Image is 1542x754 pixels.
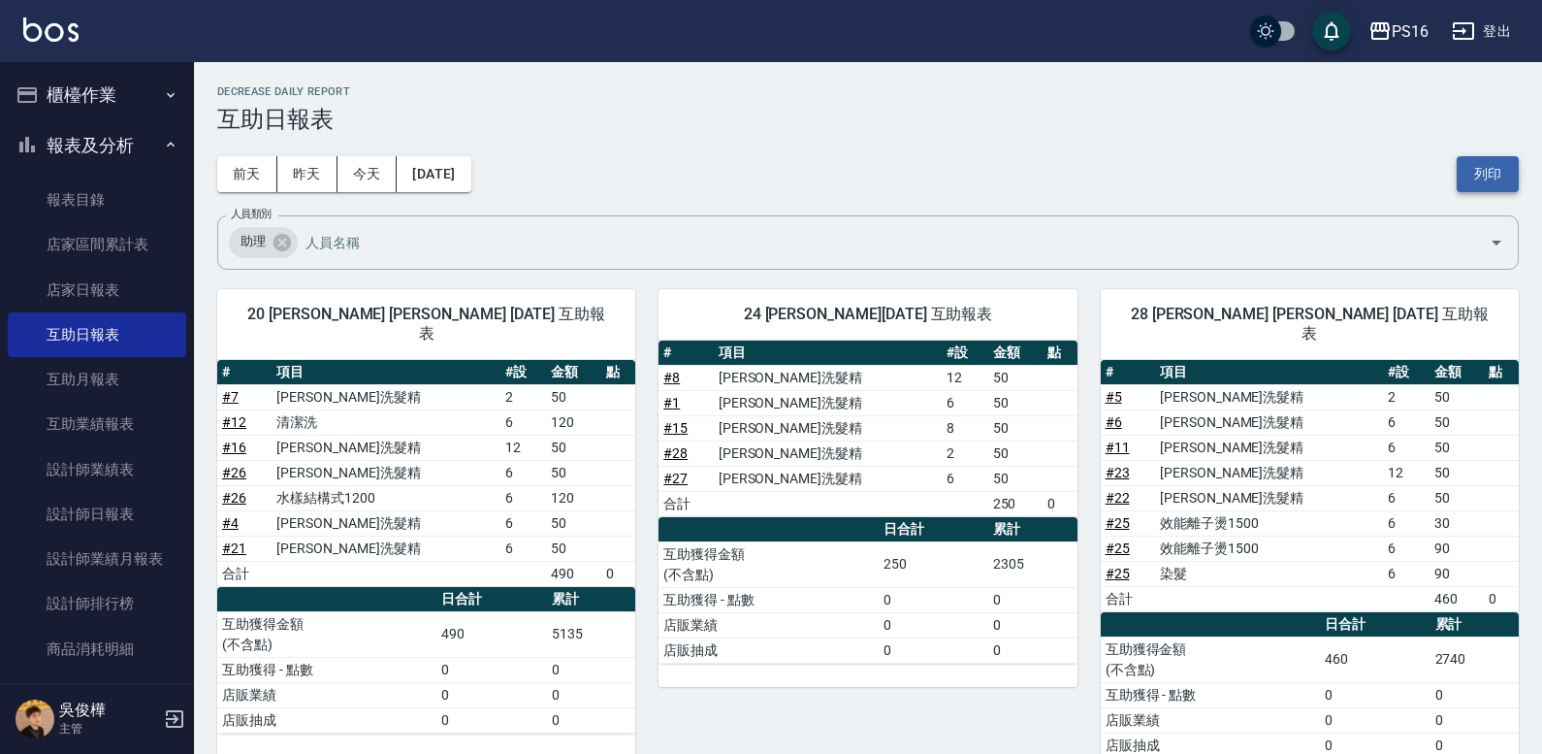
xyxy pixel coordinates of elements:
[659,612,878,638] td: 店販業績
[659,587,878,612] td: 互助獲得 - 點數
[1430,612,1519,638] th: 累計
[500,384,546,410] td: 2
[1457,156,1519,192] button: 列印
[546,561,600,586] td: 490
[217,106,1519,133] h3: 互助日報表
[217,587,635,734] table: a dense table
[397,156,470,192] button: [DATE]
[500,410,546,435] td: 6
[1043,491,1077,516] td: 0
[1444,14,1519,49] button: 登出
[988,441,1043,466] td: 50
[942,466,987,491] td: 6
[988,541,1076,587] td: 2305
[988,491,1043,516] td: 250
[500,485,546,510] td: 6
[217,85,1519,98] h2: Decrease Daily Report
[1320,637,1430,682] td: 460
[1484,360,1519,385] th: 點
[659,517,1076,664] table: a dense table
[546,460,600,485] td: 50
[1106,541,1130,556] a: #25
[546,360,600,385] th: 金額
[1430,384,1484,410] td: 50
[436,682,546,707] td: 0
[988,587,1076,612] td: 0
[229,227,298,258] div: 助理
[1430,485,1484,510] td: 50
[1101,586,1155,611] td: 合計
[1106,414,1122,430] a: #6
[301,225,1456,259] input: 人員名稱
[222,490,246,506] a: #26
[500,536,546,561] td: 6
[659,541,878,587] td: 互助獲得金額 (不含點)
[1430,707,1519,733] td: 0
[231,207,272,221] label: 人員類別
[272,360,499,385] th: 項目
[222,515,239,531] a: #4
[659,638,878,663] td: 店販抽成
[1101,707,1320,733] td: 店販業績
[988,517,1076,542] th: 累計
[1430,435,1484,460] td: 50
[8,120,186,171] button: 報表及分析
[1155,460,1383,485] td: [PERSON_NAME]洗髮精
[1430,561,1484,586] td: 90
[217,682,436,707] td: 店販業績
[1155,435,1383,460] td: [PERSON_NAME]洗髮精
[8,537,186,581] a: 設計師業績月報表
[1155,536,1383,561] td: 效能離子燙1500
[337,156,398,192] button: 今天
[1155,510,1383,536] td: 效能離子燙1500
[217,156,277,192] button: 前天
[879,638,988,663] td: 0
[1101,682,1320,707] td: 互助獲得 - 點數
[659,341,1076,517] table: a dense table
[1383,485,1429,510] td: 6
[988,365,1043,390] td: 50
[217,561,272,586] td: 合計
[8,402,186,446] a: 互助業績報表
[547,682,635,707] td: 0
[988,638,1076,663] td: 0
[663,370,680,385] a: #8
[272,435,499,460] td: [PERSON_NAME]洗髮精
[1481,227,1512,258] button: Open
[23,17,79,42] img: Logo
[601,561,636,586] td: 0
[222,414,246,430] a: #12
[500,435,546,460] td: 12
[222,465,246,480] a: #26
[8,672,186,716] a: 單一服務項目查詢
[1320,682,1430,707] td: 0
[988,341,1043,366] th: 金額
[1124,305,1495,344] span: 28 [PERSON_NAME] [PERSON_NAME] [DATE] 互助報表
[1430,460,1484,485] td: 50
[436,707,546,733] td: 0
[1155,360,1383,385] th: 項目
[229,232,277,251] span: 助理
[714,390,942,415] td: [PERSON_NAME]洗髮精
[16,700,54,738] img: Person
[272,384,499,410] td: [PERSON_NAME]洗髮精
[217,657,436,682] td: 互助獲得 - 點數
[1383,410,1429,435] td: 6
[547,707,635,733] td: 0
[988,415,1043,441] td: 50
[8,627,186,672] a: 商品消耗明細
[663,395,680,410] a: #1
[272,536,499,561] td: [PERSON_NAME]洗髮精
[222,389,239,405] a: #7
[547,611,635,657] td: 5135
[1320,707,1430,733] td: 0
[682,305,1053,324] span: 24 [PERSON_NAME][DATE] 互助報表
[1383,435,1429,460] td: 6
[1383,561,1429,586] td: 6
[1383,510,1429,536] td: 6
[547,587,635,612] th: 累計
[1101,360,1155,385] th: #
[1320,612,1430,638] th: 日合計
[546,384,600,410] td: 50
[714,341,942,366] th: 項目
